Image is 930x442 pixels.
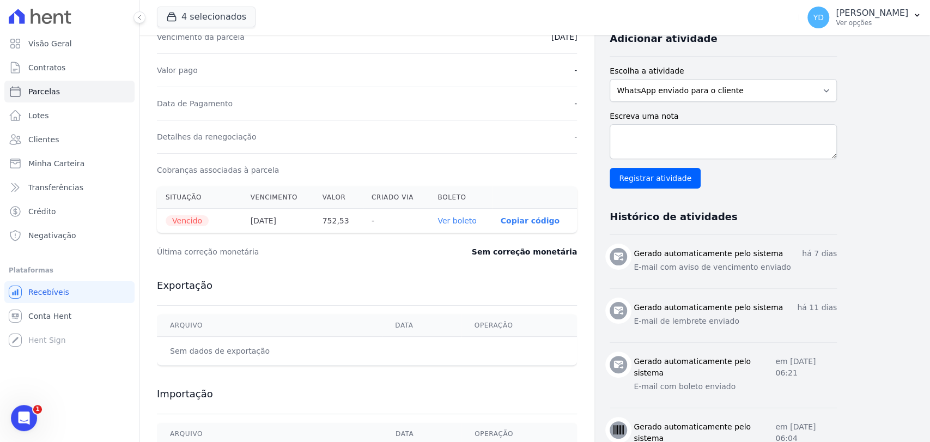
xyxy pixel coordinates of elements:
p: há 11 dias [797,302,837,313]
h3: Importação [157,387,577,401]
dt: Última correção monetária [157,246,405,257]
h3: Gerado automaticamente pelo sistema [634,356,775,379]
a: Transferências [4,177,135,198]
th: 752,53 [314,209,363,233]
a: Conta Hent [4,305,135,327]
th: Boleto [429,186,491,209]
label: Escolha a atividade [610,65,837,77]
a: Visão Geral [4,33,135,55]
p: E-mail com boleto enviado [634,381,837,392]
th: Data [382,314,461,337]
h3: Adicionar atividade [610,32,717,45]
th: [DATE] [242,209,314,233]
a: Negativação [4,225,135,246]
span: Vencido [166,215,209,226]
p: há 7 dias [802,248,837,259]
h3: Histórico de atividades [610,210,737,223]
div: Plataformas [9,264,130,277]
span: Crédito [28,206,56,217]
button: 4 selecionados [157,7,256,27]
span: Transferências [28,182,83,193]
th: Operação [461,314,577,337]
span: Negativação [28,230,76,241]
a: Parcelas [4,81,135,102]
button: YD [PERSON_NAME] Ver opções [799,2,930,33]
dt: Data de Pagamento [157,98,233,109]
p: [PERSON_NAME] [836,8,908,19]
dd: - [574,98,577,109]
a: Recebíveis [4,281,135,303]
a: Clientes [4,129,135,150]
th: Situação [157,186,242,209]
dd: [DATE] [551,32,577,43]
span: Clientes [28,134,59,145]
a: Ver boleto [437,216,476,225]
th: Valor [314,186,363,209]
input: Registrar atividade [610,168,701,189]
a: Minha Carteira [4,153,135,174]
p: E-mail com aviso de vencimento enviado [634,262,837,273]
dt: Cobranças associadas à parcela [157,165,279,175]
h3: Exportação [157,279,577,292]
span: Visão Geral [28,38,72,49]
p: Ver opções [836,19,908,27]
span: 1 [33,405,42,414]
td: Sem dados de exportação [157,337,382,366]
span: YD [813,14,823,21]
th: Arquivo [157,314,382,337]
dd: - [574,131,577,142]
dd: Sem correção monetária [472,246,577,257]
h3: Gerado automaticamente pelo sistema [634,302,783,313]
a: Contratos [4,57,135,78]
dt: Detalhes da renegociação [157,131,257,142]
h3: Gerado automaticamente pelo sistema [634,248,783,259]
th: - [363,209,429,233]
label: Escreva uma nota [610,111,837,122]
span: Minha Carteira [28,158,84,169]
span: Recebíveis [28,287,69,298]
dd: - [574,65,577,76]
span: Contratos [28,62,65,73]
th: Criado via [363,186,429,209]
a: Lotes [4,105,135,126]
a: Crédito [4,201,135,222]
p: E-mail de lembrete enviado [634,316,837,327]
span: Conta Hent [28,311,71,322]
dt: Vencimento da parcela [157,32,245,43]
span: Parcelas [28,86,60,97]
p: em [DATE] 06:21 [775,356,837,379]
span: Lotes [28,110,49,121]
button: Copiar código [501,216,560,225]
th: Vencimento [242,186,314,209]
iframe: Intercom live chat [11,405,37,431]
dt: Valor pago [157,65,198,76]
